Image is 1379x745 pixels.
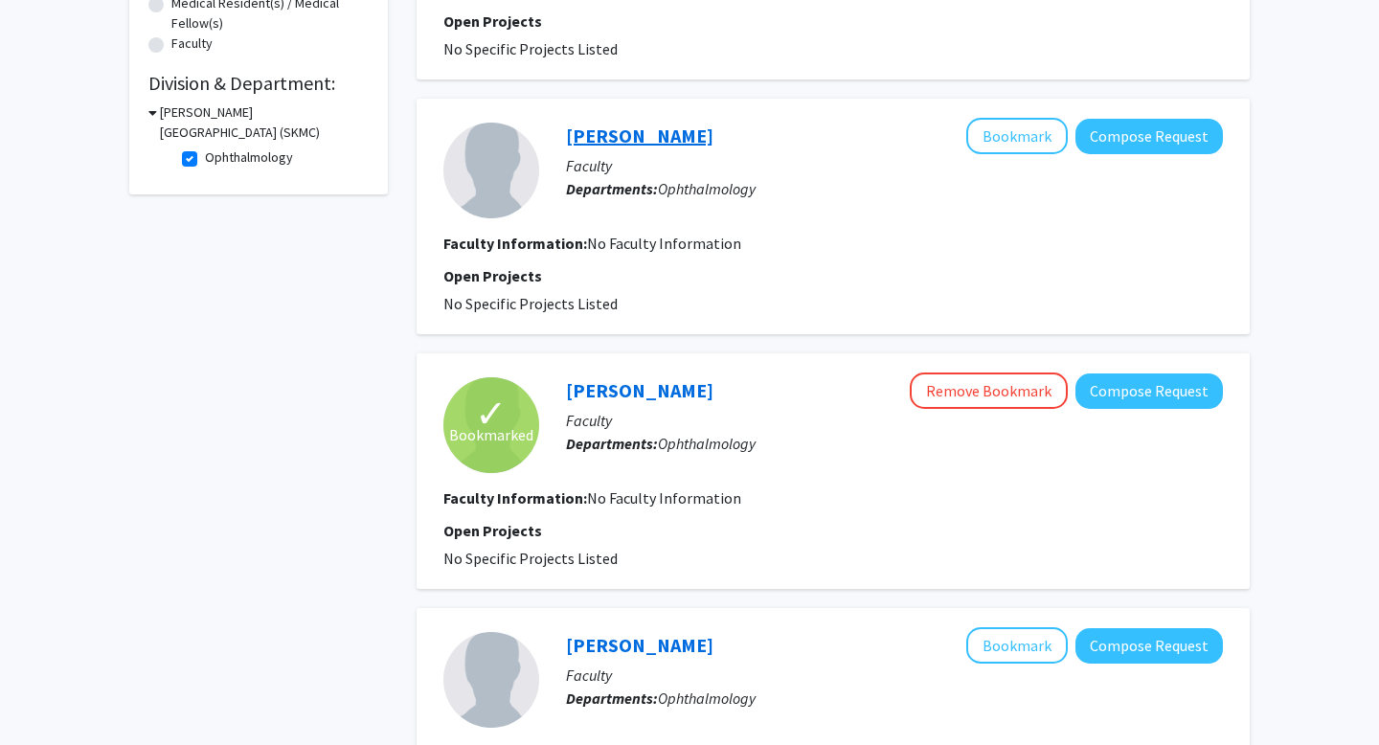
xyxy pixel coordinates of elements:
[566,689,658,708] b: Departments:
[910,372,1068,409] button: Remove Bookmark
[1075,373,1223,409] button: Compose Request to Leslie Hyman
[566,434,658,453] b: Departments:
[443,488,587,508] b: Faculty Information:
[160,102,369,143] h3: [PERSON_NAME][GEOGRAPHIC_DATA] (SKMC)
[587,234,741,253] span: No Faculty Information
[566,409,1223,432] p: Faculty
[566,378,713,402] a: [PERSON_NAME]
[587,488,741,508] span: No Faculty Information
[658,179,756,198] span: Ophthalmology
[566,154,1223,177] p: Faculty
[443,264,1223,287] p: Open Projects
[566,664,1223,687] p: Faculty
[658,434,756,453] span: Ophthalmology
[443,549,618,568] span: No Specific Projects Listed
[449,423,533,446] span: Bookmarked
[566,633,713,657] a: [PERSON_NAME]
[205,147,293,168] label: Ophthalmology
[443,234,587,253] b: Faculty Information:
[14,659,81,731] iframe: Chat
[658,689,756,708] span: Ophthalmology
[1075,628,1223,664] button: Compose Request to Wesam Shalaby
[443,39,618,58] span: No Specific Projects Listed
[475,404,508,423] span: ✓
[566,179,658,198] b: Departments:
[171,34,213,54] label: Faculty
[443,294,618,313] span: No Specific Projects Listed
[966,118,1068,154] button: Add Zeba Syed to Bookmarks
[443,10,1223,33] p: Open Projects
[566,124,713,147] a: [PERSON_NAME]
[148,72,369,95] h2: Division & Department:
[966,627,1068,664] button: Add Wesam Shalaby to Bookmarks
[1075,119,1223,154] button: Compose Request to Zeba Syed
[443,519,1223,542] p: Open Projects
